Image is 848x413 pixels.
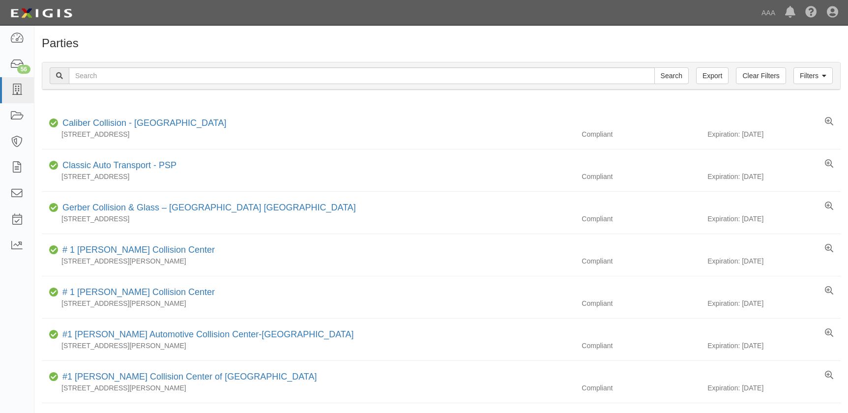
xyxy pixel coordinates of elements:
[58,244,215,257] div: # 1 Cochran Collision Center
[7,4,75,22] img: logo-5460c22ac91f19d4615b14bd174203de0afe785f0fc80cf4dbbc73dc1793850b.png
[825,286,833,296] a: View results summary
[574,383,707,393] div: Compliant
[58,159,176,172] div: Classic Auto Transport - PSP
[696,67,729,84] a: Export
[825,244,833,254] a: View results summary
[574,172,707,181] div: Compliant
[707,341,841,351] div: Expiration: [DATE]
[62,118,226,128] a: Caliber Collision - [GEOGRAPHIC_DATA]
[707,256,841,266] div: Expiration: [DATE]
[42,298,574,308] div: [STREET_ADDRESS][PERSON_NAME]
[707,172,841,181] div: Expiration: [DATE]
[49,374,58,381] i: Compliant
[62,203,356,212] a: Gerber Collision & Glass – [GEOGRAPHIC_DATA] [GEOGRAPHIC_DATA]
[707,298,841,308] div: Expiration: [DATE]
[62,160,176,170] a: Classic Auto Transport - PSP
[574,256,707,266] div: Compliant
[62,287,215,297] a: # 1 [PERSON_NAME] Collision Center
[58,202,356,214] div: Gerber Collision & Glass – Houston Brighton
[42,214,574,224] div: [STREET_ADDRESS]
[17,65,30,74] div: 56
[49,331,58,338] i: Compliant
[793,67,833,84] a: Filters
[42,383,574,393] div: [STREET_ADDRESS][PERSON_NAME]
[49,247,58,254] i: Compliant
[805,7,817,19] i: Help Center - Complianz
[62,372,317,382] a: #1 [PERSON_NAME] Collision Center of [GEOGRAPHIC_DATA]
[42,172,574,181] div: [STREET_ADDRESS]
[42,37,841,50] h1: Parties
[49,120,58,127] i: Compliant
[58,328,354,341] div: #1 Cochran Automotive Collision Center-Monroeville
[825,117,833,127] a: View results summary
[707,214,841,224] div: Expiration: [DATE]
[574,129,707,139] div: Compliant
[49,289,58,296] i: Compliant
[42,341,574,351] div: [STREET_ADDRESS][PERSON_NAME]
[49,162,58,169] i: Compliant
[42,129,574,139] div: [STREET_ADDRESS]
[825,328,833,338] a: View results summary
[574,341,707,351] div: Compliant
[707,383,841,393] div: Expiration: [DATE]
[825,159,833,169] a: View results summary
[736,67,786,84] a: Clear Filters
[574,214,707,224] div: Compliant
[62,329,354,339] a: #1 [PERSON_NAME] Automotive Collision Center-[GEOGRAPHIC_DATA]
[69,67,655,84] input: Search
[654,67,689,84] input: Search
[58,286,215,299] div: # 1 Cochran Collision Center
[707,129,841,139] div: Expiration: [DATE]
[825,371,833,381] a: View results summary
[574,298,707,308] div: Compliant
[58,371,317,383] div: #1 Cochran Collision Center of Greensburg
[825,202,833,211] a: View results summary
[42,256,574,266] div: [STREET_ADDRESS][PERSON_NAME]
[58,117,226,130] div: Caliber Collision - Gainesville
[757,3,780,23] a: AAA
[49,205,58,211] i: Compliant
[62,245,215,255] a: # 1 [PERSON_NAME] Collision Center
